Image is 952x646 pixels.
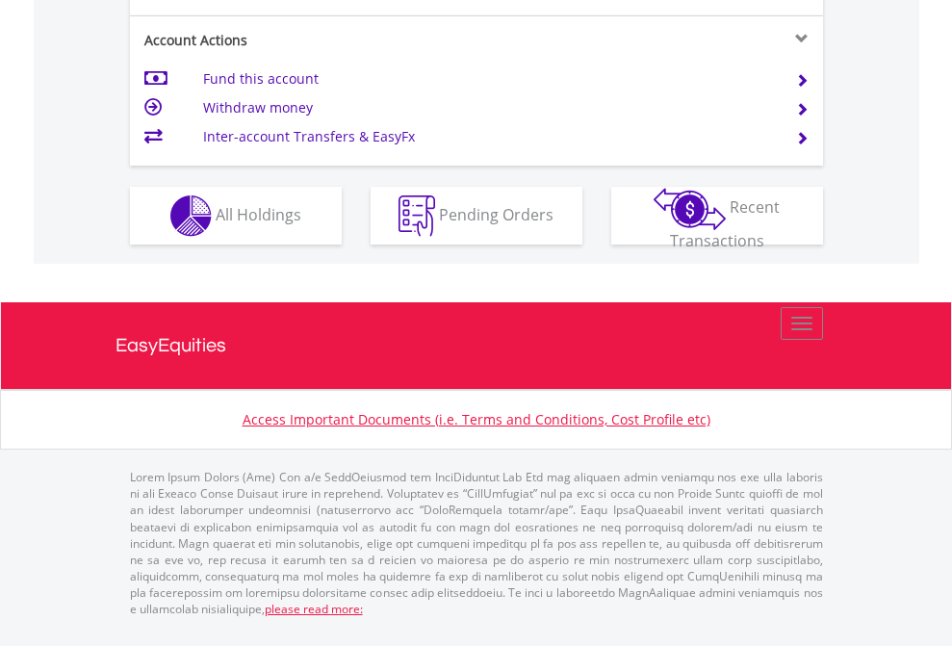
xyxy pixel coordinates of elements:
[439,203,553,224] span: Pending Orders
[130,187,342,245] button: All Holdings
[116,302,837,389] a: EasyEquities
[371,187,582,245] button: Pending Orders
[243,410,710,428] a: Access Important Documents (i.e. Terms and Conditions, Cost Profile etc)
[611,187,823,245] button: Recent Transactions
[654,188,726,230] img: transactions-zar-wht.png
[203,93,772,122] td: Withdraw money
[265,601,363,617] a: please read more:
[130,31,476,50] div: Account Actions
[216,203,301,224] span: All Holdings
[130,469,823,617] p: Lorem Ipsum Dolors (Ame) Con a/e SeddOeiusmod tem InciDiduntut Lab Etd mag aliquaen admin veniamq...
[170,195,212,237] img: holdings-wht.png
[203,122,772,151] td: Inter-account Transfers & EasyFx
[399,195,435,237] img: pending_instructions-wht.png
[203,65,772,93] td: Fund this account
